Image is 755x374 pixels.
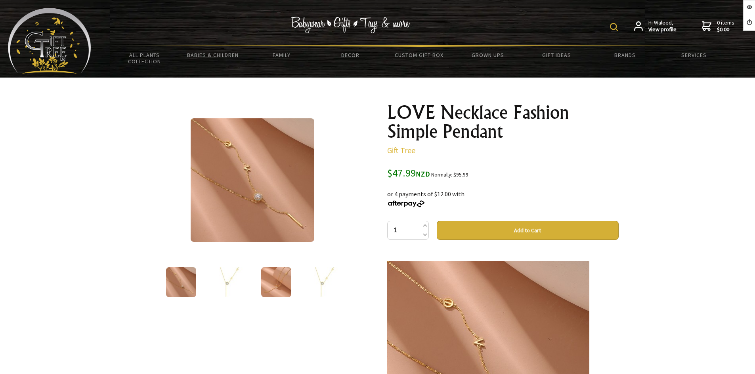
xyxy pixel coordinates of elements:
img: product search [610,23,618,31]
a: Gift Tree [387,145,415,155]
a: 0 items$0.00 [702,19,734,33]
img: Babywear - Gifts - Toys & more [291,17,410,33]
a: Services [659,47,728,63]
a: Babies & Children [179,47,247,63]
span: 0 items [717,19,734,33]
img: LOVE Necklace Fashion Simple Pendant [166,267,196,297]
a: Family [247,47,316,63]
a: Custom Gift Box [385,47,453,63]
div: or 4 payments of $12.00 with [387,180,619,208]
strong: $0.00 [717,26,734,33]
a: Decor [316,47,384,63]
span: Hi Waleed, [648,19,677,33]
small: Normally: $95.99 [431,171,468,178]
a: Hi Waleed,View profile [634,19,677,33]
a: Brands [591,47,659,63]
img: LOVE Necklace Fashion Simple Pendant [261,267,291,297]
a: Gift Ideas [522,47,591,63]
span: NZD [416,169,430,178]
img: LOVE Necklace Fashion Simple Pendant [191,118,314,242]
img: Afterpay [387,200,425,207]
a: Grown Ups [453,47,522,63]
img: LOVE Necklace Fashion Simple Pendant [214,267,244,297]
img: Babyware - Gifts - Toys and more... [8,8,91,74]
a: All Plants Collection [110,47,179,70]
strong: View profile [648,26,677,33]
img: LOVE Necklace Fashion Simple Pendant [309,267,339,297]
button: Add to Cart [437,221,619,240]
h1: LOVE Necklace Fashion Simple Pendant [387,103,619,141]
span: $47.99 [387,166,430,179]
